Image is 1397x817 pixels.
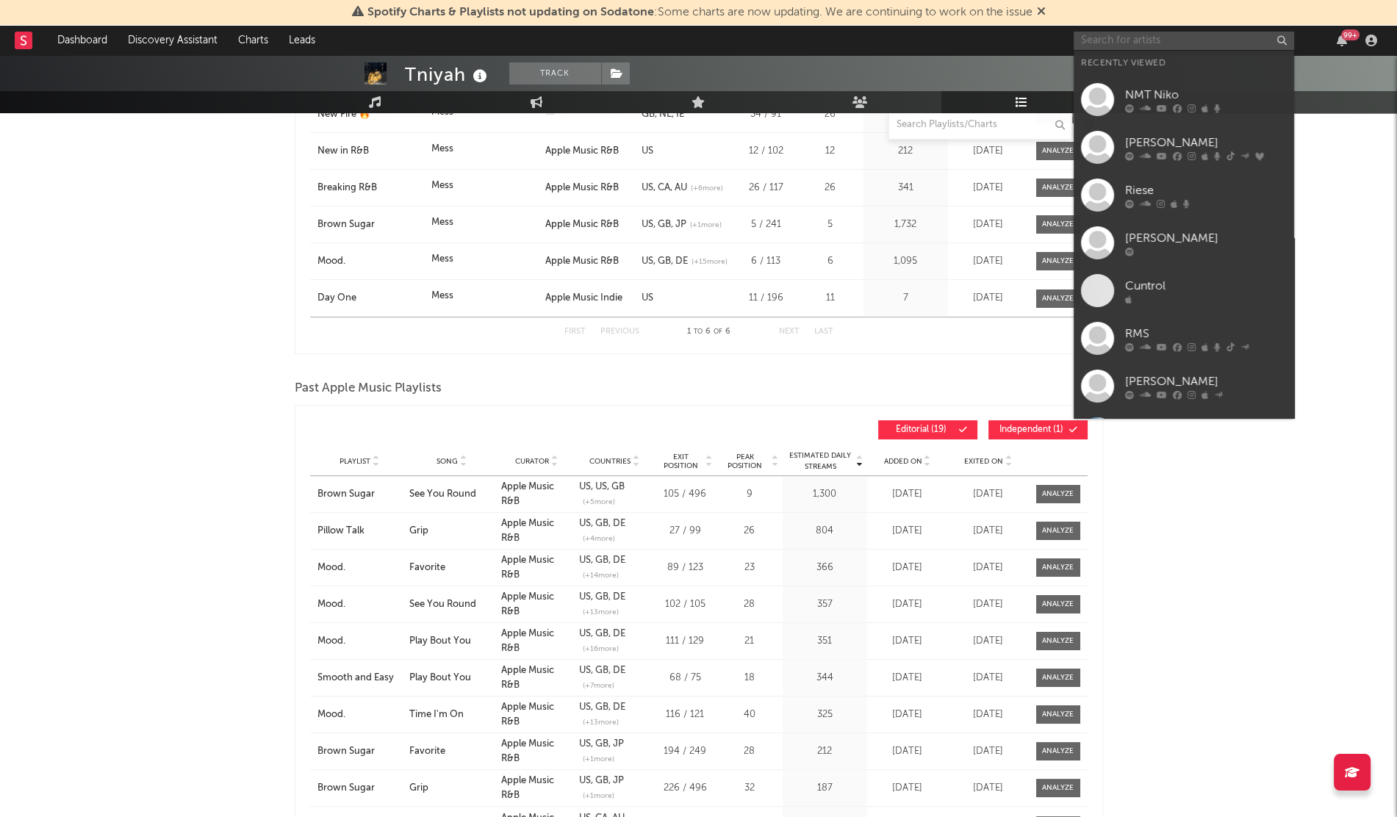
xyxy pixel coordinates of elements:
[501,776,554,800] strong: Apple Music R&B
[655,109,672,119] a: NL
[608,739,624,749] a: JP
[1125,372,1287,390] div: [PERSON_NAME]
[583,791,614,802] span: (+ 1 more)
[409,487,494,502] a: See You Round
[801,217,860,232] div: 5
[118,26,228,55] a: Discovery Assistant
[952,708,1025,722] div: [DATE]
[672,109,684,119] a: IE
[867,181,944,195] div: 341
[608,592,625,602] a: DE
[786,634,863,649] div: 351
[642,109,655,119] a: GB
[591,776,608,785] a: GB
[409,744,494,759] div: Favorite
[340,457,370,466] span: Playlist
[952,597,1025,612] div: [DATE]
[884,457,922,466] span: Added On
[658,453,704,470] span: Exit Position
[1125,86,1287,104] div: NMT Niko
[317,744,402,759] a: Brown Sugar
[409,781,494,796] a: Grip
[952,781,1025,796] div: [DATE]
[564,328,586,336] button: First
[871,487,944,502] div: [DATE]
[878,420,977,439] button: Editorial(19)
[317,144,424,159] a: New in R&B
[739,144,794,159] div: 12 / 102
[431,142,453,156] div: Mess
[583,533,615,544] span: (+ 4 more)
[545,146,619,156] a: Apple Music R&B
[1074,32,1294,50] input: Search for artists
[714,328,722,335] span: of
[871,781,944,796] div: [DATE]
[591,482,607,492] a: US
[867,217,944,232] div: 1,732
[583,497,615,508] span: (+ 5 more)
[608,629,625,638] a: DE
[871,561,944,575] div: [DATE]
[1074,267,1294,314] a: Cuntrol
[671,220,686,229] a: JP
[720,453,770,470] span: Peak Position
[888,110,1072,140] input: Search Playlists/Charts
[952,634,1025,649] div: [DATE]
[670,183,687,192] a: AU
[501,482,554,506] strong: Apple Music R&B
[545,256,619,266] a: Apple Music R&B
[964,457,1003,466] span: Exited On
[952,291,1025,306] div: [DATE]
[642,256,653,266] a: US
[515,457,549,466] span: Curator
[317,107,424,122] a: New Fire 🔥
[409,634,494,649] a: Play Bout You
[501,592,554,616] a: Apple Music R&B
[691,183,723,194] span: (+ 6 more)
[501,629,554,653] a: Apple Music R&B
[317,181,424,195] a: Breaking R&B
[952,524,1025,539] div: [DATE]
[579,739,591,749] a: US
[786,671,863,685] div: 344
[739,181,794,195] div: 26 / 117
[579,519,591,528] a: US
[720,487,779,502] div: 9
[317,217,424,232] a: Brown Sugar
[545,293,622,303] a: Apple Music Indie
[786,597,863,612] div: 357
[1125,277,1287,295] div: Cuntrol
[1125,181,1287,199] div: Riese
[579,776,591,785] a: US
[952,254,1025,269] div: [DATE]
[871,744,944,759] div: [DATE]
[786,561,863,575] div: 366
[720,708,779,722] div: 40
[367,7,1033,18] span: : Some charts are now updating. We are continuing to work on the issue
[591,666,608,675] a: GB
[501,519,554,543] strong: Apple Music R&B
[295,380,442,397] span: Past Apple Music Playlists
[739,107,794,122] div: 34 / 91
[720,744,779,759] div: 28
[867,254,944,269] div: 1,095
[501,555,554,580] strong: Apple Music R&B
[431,289,453,303] div: Mess
[952,744,1025,759] div: [DATE]
[653,256,671,266] a: GB
[690,220,722,231] span: (+ 1 more)
[720,671,779,685] div: 18
[405,62,491,87] div: Tniyah
[317,634,402,649] a: Mood.
[671,256,688,266] a: DE
[607,482,625,492] a: GB
[317,671,402,685] div: Smooth and Easy
[545,183,619,192] a: Apple Music R&B
[1337,35,1347,46] button: 99+
[1081,54,1287,72] div: Recently Viewed
[871,634,944,649] div: [DATE]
